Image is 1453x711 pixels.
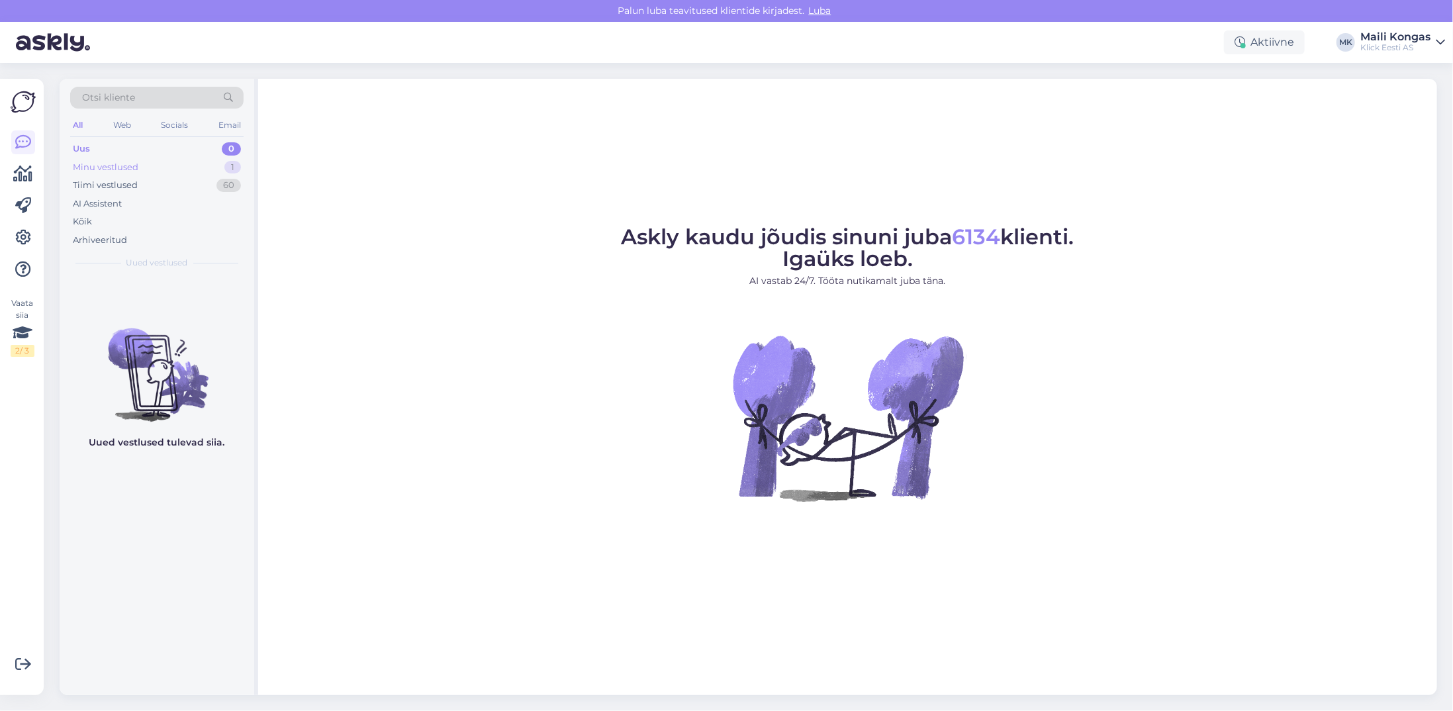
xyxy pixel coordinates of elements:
div: Minu vestlused [73,161,138,174]
div: Vaata siia [11,297,34,357]
span: Luba [805,5,835,17]
img: No Chat active [729,299,967,537]
div: Uus [73,142,90,156]
div: Aktiivne [1224,30,1305,54]
div: 60 [216,179,241,192]
div: All [70,117,85,134]
div: 0 [222,142,241,156]
img: No chats [60,305,254,424]
div: Klick Eesti AS [1360,42,1430,53]
div: Kõik [73,215,92,228]
span: 6134 [953,224,1001,250]
span: Askly kaudu jõudis sinuni juba klienti. Igaüks loeb. [622,224,1074,271]
p: AI vastab 24/7. Tööta nutikamalt juba täna. [622,274,1074,288]
div: Maili Kongas [1360,32,1430,42]
a: Maili KongasKlick Eesti AS [1360,32,1445,53]
div: Email [216,117,244,134]
div: Arhiveeritud [73,234,127,247]
span: Otsi kliente [82,91,135,105]
div: MK [1336,33,1355,52]
span: Uued vestlused [126,257,188,269]
div: Tiimi vestlused [73,179,138,192]
p: Uued vestlused tulevad siia. [89,436,225,450]
div: 2 / 3 [11,345,34,357]
div: Web [111,117,134,134]
div: 1 [224,161,241,174]
div: Socials [158,117,191,134]
div: AI Assistent [73,197,122,211]
img: Askly Logo [11,89,36,115]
